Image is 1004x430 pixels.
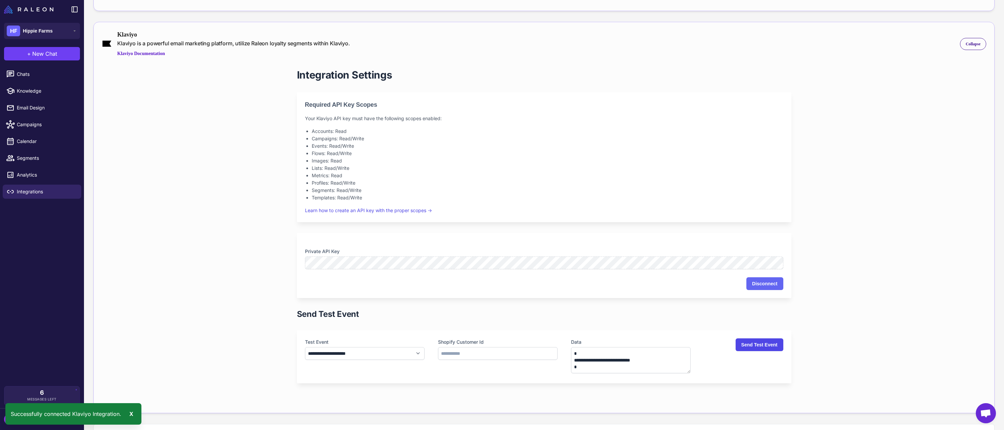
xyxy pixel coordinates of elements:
label: Private API Key [305,248,783,255]
a: Calendar [3,134,81,148]
a: Analytics [3,168,81,182]
h2: Required API Key Scopes [305,100,783,109]
li: Profiles: Read/Write [312,179,783,187]
span: Hippie Farms [23,27,53,35]
span: Analytics [17,171,76,179]
span: Knowledge [17,87,76,95]
button: Disconnect [746,277,783,290]
span: Collapse [966,41,980,47]
h1: Send Test Event [297,309,359,320]
span: Segments [17,154,76,162]
label: Test Event [305,338,425,346]
li: Metrics: Read [312,172,783,179]
a: Integrations [3,185,81,199]
img: Raleon Logo [4,5,53,13]
li: Accounts: Read [312,128,783,135]
a: Knowledge [3,84,81,98]
li: Campaigns: Read/Write [312,135,783,142]
a: Raleon Logo [4,5,56,13]
li: Templates: Read/Write [312,194,783,201]
span: Integrations [17,188,76,195]
span: Chats [17,70,76,78]
div: X [127,409,136,419]
a: Klaviyo Documentation [117,50,350,57]
span: + [27,50,31,58]
span: 6 [40,390,44,396]
img: klaviyo.png [102,40,112,47]
span: Messages Left [27,397,57,402]
a: Learn how to create an API key with the proper scopes → [305,207,432,213]
span: Calendar [17,138,76,145]
span: New Chat [32,50,57,58]
span: Campaigns [17,121,76,128]
label: Shopify Customer Id [438,338,558,346]
div: Successfully connected Klaviyo Integration. [5,403,141,425]
button: +New Chat [4,47,80,60]
label: Data [571,338,691,346]
a: Chats [3,67,81,81]
button: Send Test Event [736,338,783,351]
div: Open chat [976,403,996,423]
li: Lists: Read/Write [312,164,783,172]
div: Klaviyo is a powerful email marketing platform, utilize Raleon loyalty segments within Klaviyo. [117,39,350,47]
li: Images: Read [312,157,783,164]
div: HF [7,26,20,36]
a: Campaigns [3,117,81,132]
li: Segments: Read/Write [312,187,783,194]
a: Segments [3,151,81,165]
button: HFHippie Farms [4,23,80,39]
h1: Integration Settings [297,68,392,82]
a: Email Design [3,101,81,115]
span: Email Design [17,104,76,111]
div: Klaviyo [117,30,350,39]
p: Your Klaviyo API key must have the following scopes enabled: [305,115,783,122]
li: Flows: Read/Write [312,150,783,157]
div: R [4,414,17,425]
li: Events: Read/Write [312,142,783,150]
